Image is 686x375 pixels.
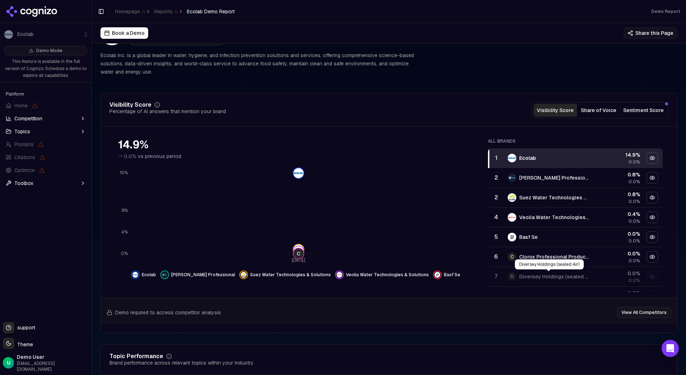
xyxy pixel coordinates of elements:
img: kimberly-clark professional [508,173,516,182]
nav: breadcrumb [115,8,235,15]
div: Ecolab [519,154,536,162]
tr: 2suez water technologies & solutionsSuez Water Technologies & Solutions0.8%0.0%Hide suez water te... [489,188,663,208]
div: 4 [492,213,501,222]
span: 0.0% [629,278,640,283]
p: Diversey Holdings (sealed Air) [519,261,579,267]
span: vs previous period [138,153,181,160]
tr: 5basf seBasf Se0.0%0.0%Hide basf se data [489,227,663,247]
img: veolia water technologies & solutions [337,272,342,278]
button: Book a Demo [100,27,148,39]
tr: 6CClorox Professional Products Company0.0%0.0%Hide clorox professional products company data [489,247,663,267]
span: Toolbox [14,180,33,187]
button: Hide kimberly-clark professional data [647,172,658,184]
span: 0.0% [124,153,136,160]
span: Basf Se [444,272,460,278]
div: Clorox Professional Products Company [519,253,589,260]
div: Demo Report [651,9,680,14]
div: 0.0 % [595,290,640,297]
button: Hide suez water technologies & solutions data [647,192,658,203]
span: Reports [154,8,178,15]
button: Hide suez water technologies & solutions data [239,270,331,279]
img: suez water technologies & solutions [508,193,516,202]
tr: 4veolia water technologies & solutionsVeolia Water Technologies & Solutions0.4%0.0%Hide veolia wa... [489,208,663,227]
button: Hide clorox professional products company data [647,251,658,263]
tr: 0.0%Show evoqua water technologies llc data [489,287,663,306]
div: Veolia Water Technologies & Solutions [519,214,589,221]
div: 0.4 % [595,210,640,218]
button: Visibility Score [534,104,577,117]
tspan: 4% [121,230,128,235]
tspan: [DATE] [292,258,305,263]
span: Demo Mode [36,48,62,54]
div: All Brands [488,138,663,144]
div: 14.9 % [595,151,640,158]
span: Veolia Water Technologies & Solutions [346,272,429,278]
tr: 2kimberly-clark professional[PERSON_NAME] Professional0.8%0.0%Hide kimberly-clark professional data [489,168,663,188]
span: [EMAIL_ADDRESS][DOMAIN_NAME] [17,361,89,372]
div: 0.0 % [595,230,640,237]
span: Topics [14,128,30,135]
div: 2 [492,173,501,182]
span: [PERSON_NAME] Professional [171,272,235,278]
img: veolia water technologies & solutions [293,247,304,257]
img: basf se [434,272,440,278]
button: Hide ecolab data [131,270,156,279]
tspan: 15% [120,170,128,176]
span: Citations [14,154,35,161]
span: C [508,253,516,261]
button: Hide kimberly-clark professional data [160,270,235,279]
div: 7 [492,272,501,281]
div: 0.0 % [595,270,640,277]
div: Topic Performance [109,353,163,359]
div: 1 [492,154,501,162]
button: Toolbox [3,177,89,189]
button: Show evoqua water technologies llc data [647,291,658,302]
div: 0.8 % [595,171,640,178]
span: Ecolab Demo Report [187,8,235,15]
tr: 1ecolabEcolab14.9%0.0%Hide ecolab data [489,148,663,168]
img: veolia water technologies & solutions [508,213,516,222]
div: Visibility Score [109,102,151,108]
div: [PERSON_NAME] Professional [519,174,589,181]
span: Ecolab [142,272,156,278]
div: Open Intercom Messenger [662,340,679,357]
tr: 7DDiversey Holdings (sealed Air)0.0%0.0%Show diversey holdings (sealed air) data [489,267,663,287]
span: Suez Water Technologies & Solutions [250,272,331,278]
span: Optimize [14,167,35,174]
div: 2 [492,193,501,202]
span: Demo required to access competitor analysis [115,309,221,316]
div: 0.0 % [595,250,640,257]
span: Prompts [14,141,34,148]
button: Competition [3,113,89,124]
button: Hide ecolab data [647,152,658,164]
div: Diversey Holdings (sealed Air) [519,273,589,280]
img: ecolab [293,168,304,178]
button: Topics [3,126,89,137]
div: Brand performance across relevant topics within your industry [109,359,254,366]
span: Theme [14,341,33,348]
button: View All Competitors [617,307,671,318]
div: Platform [3,88,89,100]
button: Hide veolia water technologies & solutions data [647,212,658,223]
img: kimberly-clark professional [162,272,168,278]
img: ecolab [508,154,516,162]
div: Basf Se [519,233,538,241]
div: Suez Water Technologies & Solutions [519,194,589,201]
button: Share this Page [624,27,677,39]
span: U [7,359,10,366]
div: 5 [492,233,501,241]
span: support [14,324,35,331]
div: Percentage of AI answers that mention your brand [109,108,226,115]
p: This feature is available in the full version of Cognizo. Schedule a demo to explore all capabili... [4,58,87,79]
button: Share of Voice [577,104,620,117]
div: 0.8 % [595,191,640,198]
button: Hide basf se data [433,270,460,279]
img: suez water technologies & solutions [293,245,304,255]
button: Hide veolia water technologies & solutions data [335,270,429,279]
img: ecolab [132,272,138,278]
span: 0.0% [629,238,640,244]
button: Sentiment Score [620,104,667,117]
span: 0.0% [629,199,640,204]
span: Demo User [17,353,89,361]
span: Home [14,102,28,109]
